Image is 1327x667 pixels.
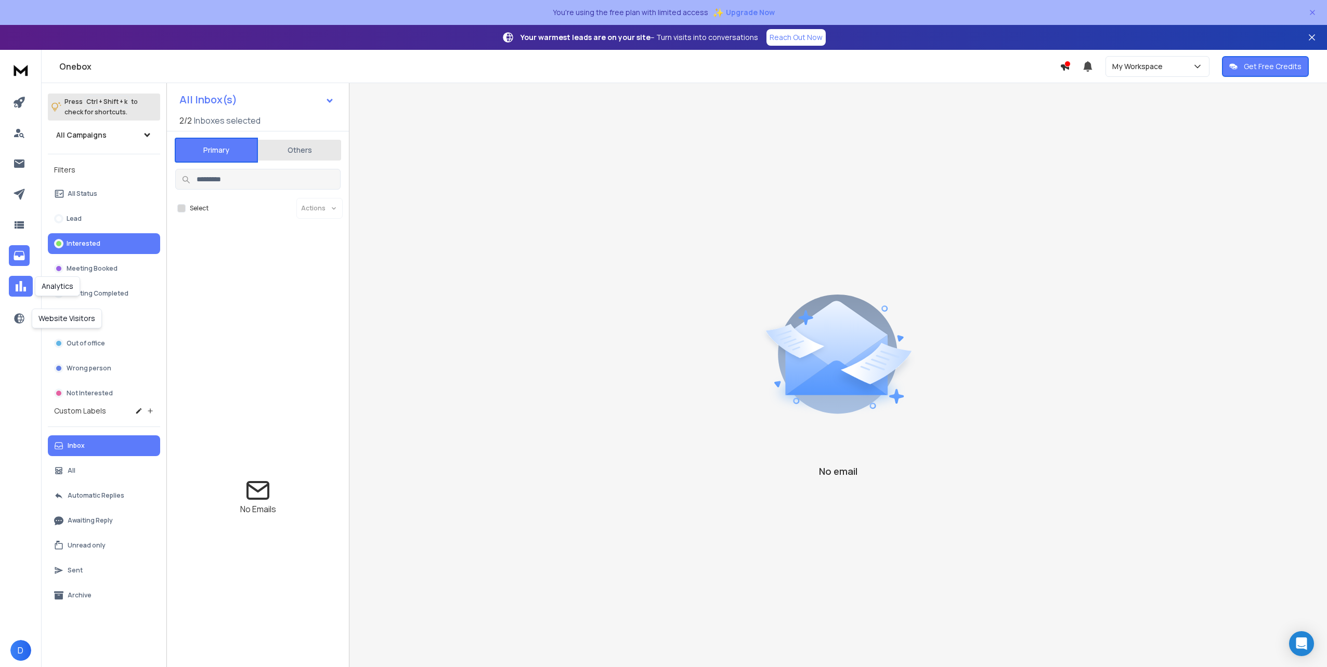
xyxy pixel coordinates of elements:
p: Out of office [67,339,105,348]
span: ✨ [712,5,724,20]
p: Unread only [68,541,106,550]
div: Website Visitors [32,309,102,328]
button: Awaiting Reply [48,510,160,531]
img: logo [10,60,31,79]
p: Automatic Replies [68,491,124,500]
button: Inbox [48,435,160,456]
button: ✨Upgrade Now [712,2,775,23]
p: Archive [68,591,92,599]
p: Not Interested [67,389,113,397]
span: Upgrade Now [726,7,775,18]
div: Analytics [35,276,80,296]
button: Out of office [48,333,160,354]
span: Ctrl + Shift + k [85,96,129,108]
button: Automatic Replies [48,485,160,506]
h3: Inboxes selected [194,114,261,127]
button: All Inbox(s) [171,89,343,110]
p: No Emails [240,503,276,515]
button: Get Free Credits [1222,56,1309,77]
p: Sent [68,566,83,575]
button: Meeting Booked [48,258,160,279]
button: Archive [48,585,160,606]
p: Lead [67,215,82,223]
h3: Filters [48,163,160,177]
button: All Campaigns [48,125,160,145]
h1: All Inbox(s) [179,95,237,105]
button: Interested [48,233,160,254]
h3: Custom Labels [54,406,106,416]
span: 2 / 2 [179,114,192,127]
button: Primary [175,138,258,163]
div: Open Intercom Messenger [1289,631,1314,656]
p: No email [819,464,857,478]
p: Inbox [68,442,85,450]
p: Wrong person [67,364,111,372]
button: Unread only [48,535,160,556]
button: Others [258,139,341,162]
p: Press to check for shortcuts. [64,97,138,117]
p: Meeting Booked [67,264,118,273]
button: Not Interested [48,383,160,404]
p: Awaiting Reply [68,516,113,525]
button: All Status [48,183,160,204]
p: All Status [68,190,97,198]
button: All [48,460,160,481]
h1: All Campaigns [56,130,107,140]
p: Interested [67,239,100,248]
label: Select [190,204,209,212]
p: Get Free Credits [1244,61,1302,72]
h1: Onebox [59,60,1060,73]
button: D [10,640,31,661]
p: You're using the free plan with limited access [553,7,708,18]
a: Reach Out Now [766,29,826,46]
button: Closed [48,308,160,329]
button: Sent [48,560,160,581]
button: Wrong person [48,358,160,379]
button: Lead [48,208,160,229]
button: Meeting Completed [48,283,160,304]
p: My Workspace [1112,61,1167,72]
p: Reach Out Now [770,32,823,43]
p: Meeting Completed [67,289,128,298]
p: – Turn visits into conversations [521,32,758,43]
strong: Your warmest leads are on your site [521,32,651,42]
p: All [68,466,75,475]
